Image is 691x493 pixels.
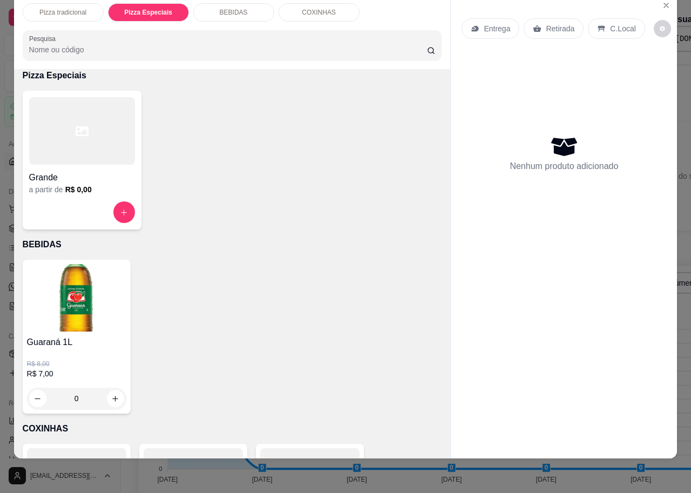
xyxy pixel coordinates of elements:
[510,160,618,173] p: Nenhum produto adicionado
[610,23,635,34] p: C.Local
[302,8,336,17] p: COXINHAS
[65,184,92,195] h6: R$ 0,00
[29,184,135,195] div: a partir de
[124,8,172,17] p: Pizza Especiais
[220,8,248,17] p: BEBIDAS
[107,390,124,407] button: increase-product-quantity
[39,8,86,17] p: Pizza tradicional
[113,201,135,223] button: increase-product-quantity
[29,44,427,55] input: Pesquisa
[27,336,126,349] h4: Guaraná 1L
[23,238,442,251] p: BEBIDAS
[484,23,510,34] p: Entrega
[27,360,126,368] p: R$ 8,00
[27,264,126,332] img: product-image
[546,23,574,34] p: Retirada
[23,69,442,82] p: Pizza Especiais
[29,390,46,407] button: decrease-product-quantity
[29,34,59,43] label: Pesquisa
[27,368,126,379] p: R$ 7,00
[23,422,442,435] p: COXINHAS
[654,20,671,37] button: decrease-product-quantity
[29,171,135,184] h4: Grande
